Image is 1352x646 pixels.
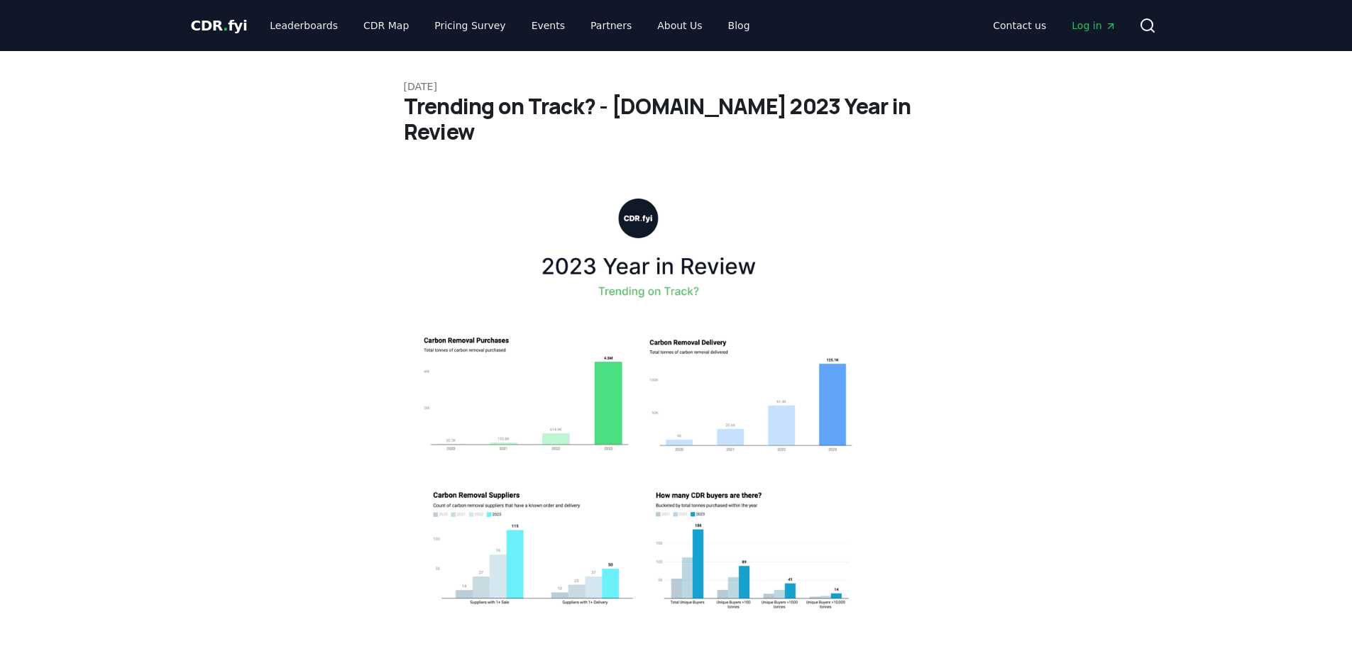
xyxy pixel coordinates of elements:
[258,13,761,38] nav: Main
[404,94,949,145] h1: Trending on Track? - [DOMAIN_NAME] 2023 Year in Review
[982,13,1057,38] a: Contact us
[404,179,874,624] img: blog post image
[717,13,762,38] a: Blog
[191,17,248,34] span: CDR fyi
[520,13,576,38] a: Events
[1060,13,1127,38] a: Log in
[352,13,420,38] a: CDR Map
[579,13,643,38] a: Partners
[646,13,713,38] a: About Us
[982,13,1127,38] nav: Main
[404,79,949,94] p: [DATE]
[1072,18,1116,33] span: Log in
[223,17,228,34] span: .
[423,13,517,38] a: Pricing Survey
[258,13,349,38] a: Leaderboards
[191,16,248,35] a: CDR.fyi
